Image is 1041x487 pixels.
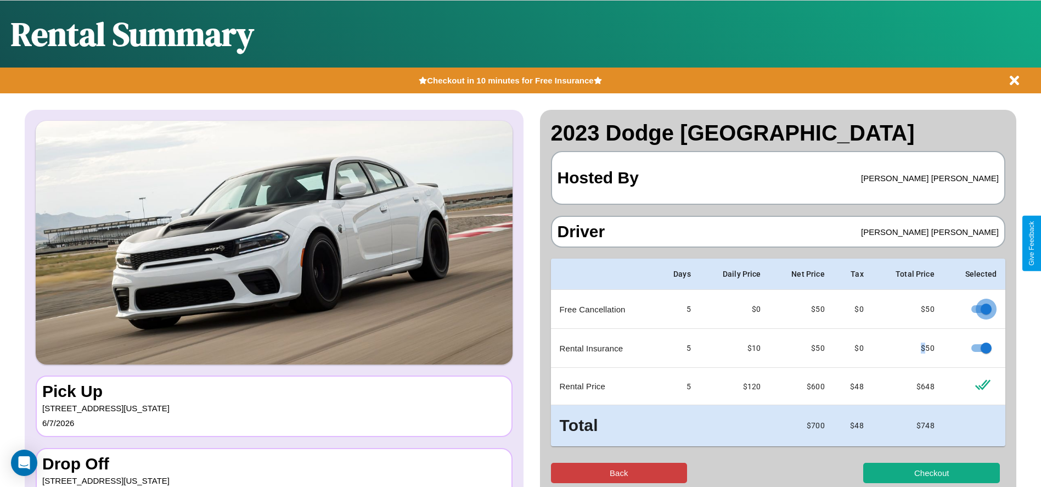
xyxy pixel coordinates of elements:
[943,259,1005,290] th: Selected
[656,290,700,329] td: 5
[873,368,943,405] td: $ 648
[558,222,605,241] h3: Driver
[42,416,506,430] p: 6 / 7 / 2026
[770,405,834,446] td: $ 700
[834,368,873,405] td: $ 48
[560,414,647,438] h3: Total
[656,368,700,405] td: 5
[770,259,834,290] th: Net Price
[873,290,943,329] td: $ 50
[560,341,647,356] p: Rental Insurance
[873,259,943,290] th: Total Price
[551,259,1006,446] table: simple table
[42,382,506,401] h3: Pick Up
[42,455,506,473] h3: Drop Off
[700,368,770,405] td: $ 120
[656,329,700,368] td: 5
[861,225,999,239] p: [PERSON_NAME] [PERSON_NAME]
[551,463,688,483] button: Back
[834,405,873,446] td: $ 48
[551,121,1006,145] h2: 2023 Dodge [GEOGRAPHIC_DATA]
[873,405,943,446] td: $ 748
[656,259,700,290] th: Days
[770,368,834,405] td: $ 600
[873,329,943,368] td: $ 50
[11,450,37,476] div: Open Intercom Messenger
[558,158,639,198] h3: Hosted By
[700,329,770,368] td: $10
[834,259,873,290] th: Tax
[560,379,647,394] p: Rental Price
[834,329,873,368] td: $0
[863,463,1000,483] button: Checkout
[834,290,873,329] td: $0
[560,302,647,317] p: Free Cancellation
[427,76,593,85] b: Checkout in 10 minutes for Free Insurance
[770,329,834,368] td: $ 50
[1028,221,1036,266] div: Give Feedback
[700,259,770,290] th: Daily Price
[11,12,254,57] h1: Rental Summary
[861,171,999,186] p: [PERSON_NAME] [PERSON_NAME]
[770,290,834,329] td: $ 50
[42,401,506,416] p: [STREET_ADDRESS][US_STATE]
[700,290,770,329] td: $0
